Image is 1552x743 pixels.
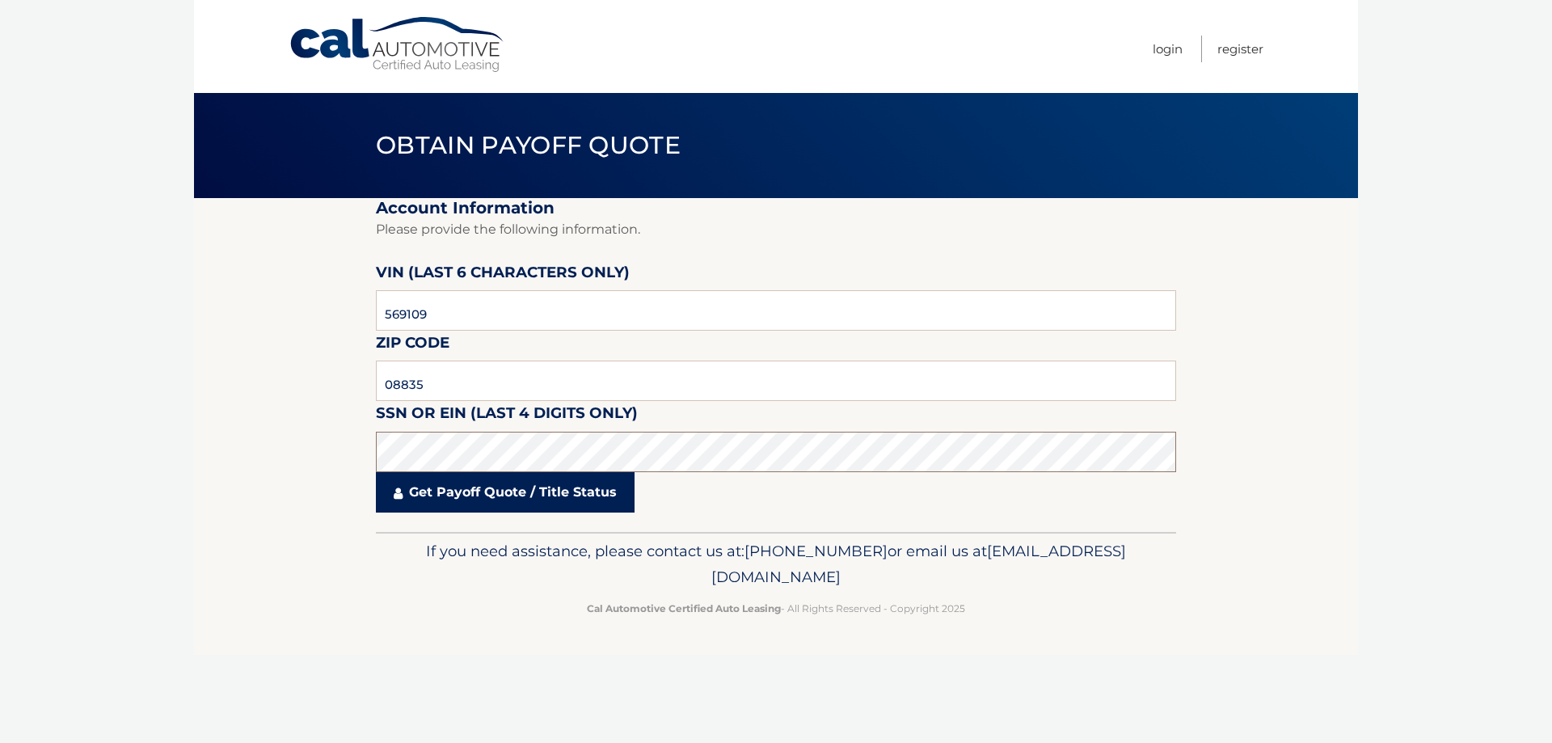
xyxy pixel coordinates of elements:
[386,538,1166,590] p: If you need assistance, please contact us at: or email us at
[376,198,1176,218] h2: Account Information
[376,401,638,431] label: SSN or EIN (last 4 digits only)
[386,600,1166,617] p: - All Rights Reserved - Copyright 2025
[376,472,635,513] a: Get Payoff Quote / Title Status
[376,218,1176,241] p: Please provide the following information.
[376,260,630,290] label: VIN (last 6 characters only)
[376,331,449,361] label: Zip Code
[376,130,681,160] span: Obtain Payoff Quote
[744,542,888,560] span: [PHONE_NUMBER]
[289,16,507,74] a: Cal Automotive
[1217,36,1263,62] a: Register
[587,602,781,614] strong: Cal Automotive Certified Auto Leasing
[1153,36,1183,62] a: Login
